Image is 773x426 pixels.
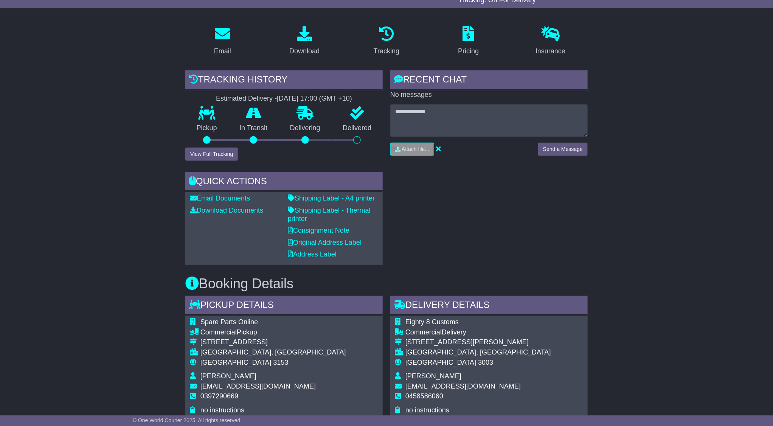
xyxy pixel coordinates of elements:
[228,124,279,132] p: In Transit
[133,417,242,423] span: © One World Courier 2025. All rights reserved.
[405,359,476,366] span: [GEOGRAPHIC_DATA]
[200,348,346,357] div: [GEOGRAPHIC_DATA], [GEOGRAPHIC_DATA]
[405,392,443,400] span: 0458586060
[190,207,263,214] a: Download Documents
[279,124,332,132] p: Delivering
[405,338,551,347] div: [STREET_ADDRESS][PERSON_NAME]
[273,359,288,366] span: 3153
[200,382,316,390] span: [EMAIL_ADDRESS][DOMAIN_NAME]
[390,70,588,91] div: RECENT CHAT
[374,46,399,56] div: Tracking
[288,227,349,234] a: Consignment Note
[531,23,570,59] a: Insurance
[288,250,337,258] a: Address Label
[536,46,565,56] div: Insurance
[190,194,250,202] a: Email Documents
[538,143,588,156] button: Send a Message
[405,348,551,357] div: [GEOGRAPHIC_DATA], [GEOGRAPHIC_DATA]
[390,91,588,99] p: No messages
[200,328,237,336] span: Commercial
[332,124,383,132] p: Delivered
[185,296,383,316] div: Pickup Details
[200,359,271,366] span: [GEOGRAPHIC_DATA]
[277,95,352,103] div: [DATE] 17:00 (GMT +10)
[405,372,461,380] span: [PERSON_NAME]
[185,70,383,91] div: Tracking history
[369,23,404,59] a: Tracking
[288,207,371,222] a: Shipping Label - Thermal printer
[288,239,362,246] a: Original Address Label
[453,23,484,59] a: Pricing
[200,328,346,337] div: Pickup
[200,392,238,400] span: 0397290669
[185,95,383,103] div: Estimated Delivery -
[284,23,324,59] a: Download
[209,23,236,59] a: Email
[185,124,228,132] p: Pickup
[214,46,231,56] div: Email
[289,46,320,56] div: Download
[458,46,479,56] div: Pricing
[200,338,346,347] div: [STREET_ADDRESS]
[185,172,383,193] div: Quick Actions
[405,382,521,390] span: [EMAIL_ADDRESS][DOMAIN_NAME]
[390,296,588,316] div: Delivery Details
[200,406,244,414] span: no instructions
[405,318,459,326] span: Eighty 8 Customs
[405,328,442,336] span: Commercial
[200,372,256,380] span: [PERSON_NAME]
[185,148,238,161] button: View Full Tracking
[185,276,588,291] h3: Booking Details
[200,318,258,326] span: Spare Parts Online
[405,406,449,414] span: no instructions
[405,328,551,337] div: Delivery
[288,194,375,202] a: Shipping Label - A4 printer
[478,359,493,366] span: 3003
